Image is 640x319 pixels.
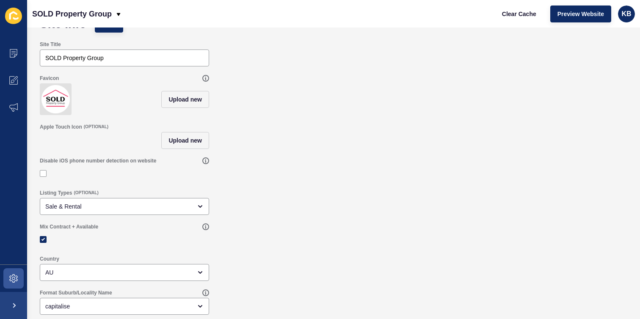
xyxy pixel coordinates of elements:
[495,5,543,22] button: Clear Cache
[621,10,631,18] span: KB
[41,85,70,113] img: 7eec58993ed606c06bb4039f474cb316.png
[84,124,108,130] span: (OPTIONAL)
[40,298,209,315] div: open menu
[40,198,209,215] div: open menu
[161,91,209,108] button: Upload new
[40,20,86,28] h1: Site Info
[40,190,72,196] label: Listing Types
[550,5,611,22] button: Preview Website
[40,75,59,82] label: Favicon
[32,3,112,25] p: SOLD Property Group
[74,190,98,196] span: (OPTIONAL)
[40,256,59,262] label: Country
[161,132,209,149] button: Upload new
[168,95,202,104] span: Upload new
[168,136,202,145] span: Upload new
[502,10,536,18] span: Clear Cache
[40,41,61,48] label: Site Title
[40,157,156,164] label: Disable iOS phone number detection on website
[40,264,209,281] div: open menu
[40,223,98,230] label: Mix Contract + Available
[40,124,82,130] label: Apple Touch Icon
[40,289,112,296] label: Format Suburb/Locality Name
[557,10,604,18] span: Preview Website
